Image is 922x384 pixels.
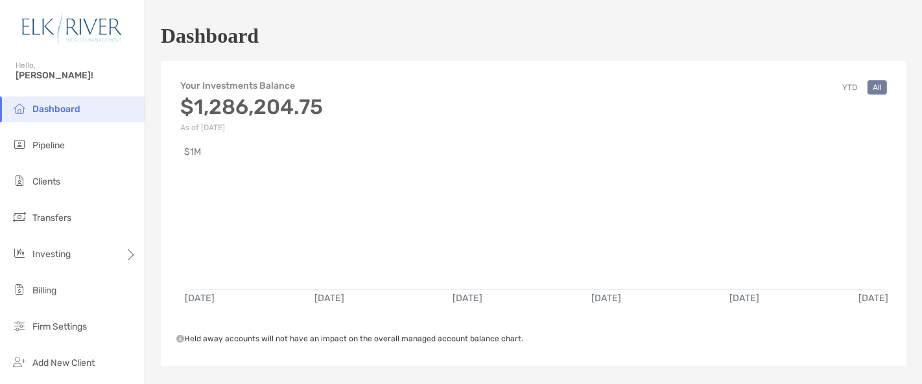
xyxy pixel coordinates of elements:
[12,282,27,297] img: billing icon
[32,357,95,368] span: Add New Client
[837,80,862,95] button: YTD
[180,123,323,132] p: As of [DATE]
[16,70,137,81] span: [PERSON_NAME]!
[12,137,27,152] img: pipeline icon
[161,24,259,48] h1: Dashboard
[185,293,215,304] text: [DATE]
[453,293,483,304] text: [DATE]
[32,104,80,115] span: Dashboard
[32,176,60,187] span: Clients
[180,80,323,91] h4: Your Investments Balance
[32,212,71,223] span: Transfers
[12,245,27,261] img: investing icon
[16,5,129,52] img: Zoe Logo
[314,293,344,304] text: [DATE]
[32,321,87,332] span: Firm Settings
[591,293,621,304] text: [DATE]
[12,354,27,370] img: add_new_client icon
[12,318,27,333] img: firm-settings icon
[32,140,65,151] span: Pipeline
[32,285,56,296] span: Billing
[868,80,887,95] button: All
[12,173,27,188] img: clients icon
[184,146,201,157] text: $1M
[12,209,27,225] img: transfers icon
[180,95,323,119] h3: $1,286,204.75
[176,334,523,343] span: Held away accounts will not have an impact on the overall managed account balance chart.
[730,293,760,304] text: [DATE]
[860,293,890,304] text: [DATE]
[12,100,27,116] img: dashboard icon
[32,249,71,260] span: Investing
